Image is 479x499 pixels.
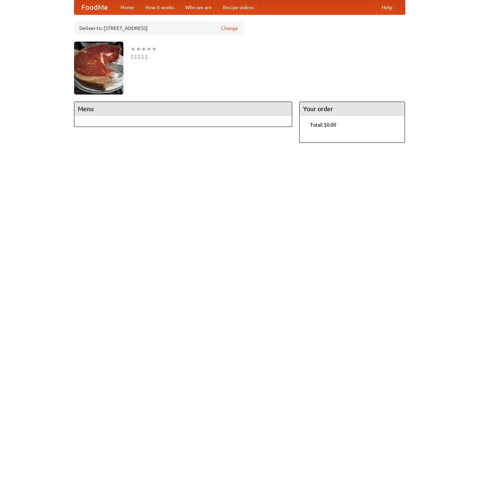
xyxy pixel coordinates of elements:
a: Home [115,0,140,14]
li: ★ [130,45,136,53]
li: ★ [152,45,157,53]
li: $ [141,53,145,61]
b: Total: $0.00 [310,122,336,128]
li: $ [134,53,137,61]
a: FoodMe [74,0,115,14]
a: Help [376,0,398,14]
li: ★ [136,45,141,53]
li: ★ [141,45,146,53]
li: $ [145,53,148,61]
a: Recipe videos [217,0,259,14]
div: Deliver to: [STREET_ADDRESS] [74,22,243,35]
a: How it works [140,0,180,14]
h4: Menu [74,102,292,116]
img: angular.jpg [74,42,123,95]
li: $ [130,53,134,61]
li: $ [137,53,141,61]
a: Who we are [180,0,217,14]
a: Change [221,25,238,32]
li: ★ [146,45,152,53]
h4: Your order [300,102,405,116]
